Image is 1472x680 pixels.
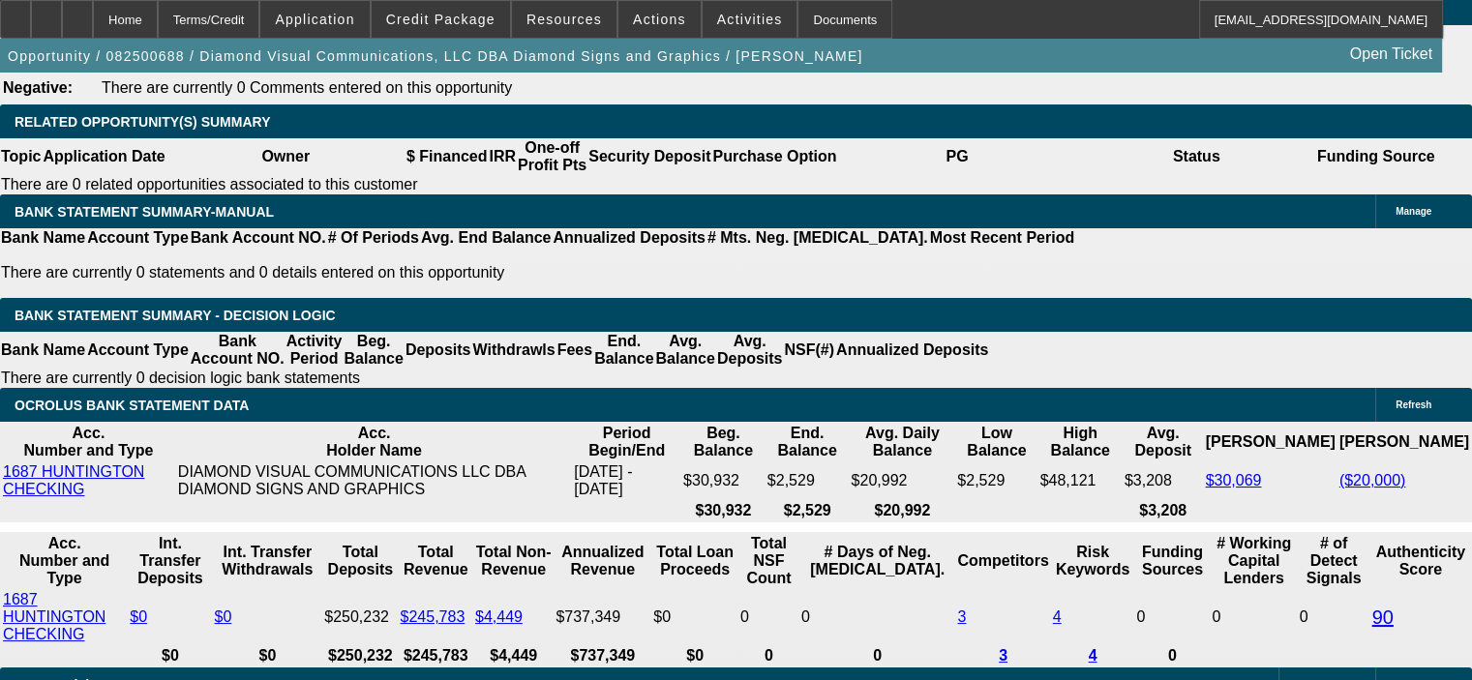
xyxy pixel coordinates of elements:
[177,424,571,460] th: Acc. Holder Name
[552,228,706,248] th: Annualized Deposits
[526,12,602,27] span: Resources
[129,534,211,588] th: Int. Transfer Deposits
[275,12,354,27] span: Application
[386,12,496,27] span: Credit Package
[706,228,929,248] th: # Mts. Neg. [MEDICAL_DATA].
[1053,608,1062,625] a: 4
[323,646,397,665] th: $250,232
[573,462,680,499] td: [DATE] - [DATE]
[15,204,274,220] span: BANK STATEMENT SUMMARY-MANUAL
[1,264,1074,281] p: There are currently 0 statements and 0 details entered on this opportunity
[15,308,336,323] span: Bank Statement Summary - Decision Logic
[555,534,650,588] th: Annualized Revenue
[783,332,835,369] th: NSF(#)
[957,608,966,625] a: 3
[1135,646,1209,665] th: 0
[800,534,955,588] th: # Days of Neg. [MEDICAL_DATA].
[327,228,420,248] th: # Of Periods
[573,424,680,460] th: Period Begin/End
[1039,462,1122,499] td: $48,121
[633,12,686,27] span: Actions
[837,138,1076,175] th: PG
[956,534,1049,588] th: Competitors
[929,228,1075,248] th: Most Recent Period
[739,590,798,644] td: 0
[166,138,406,175] th: Owner
[850,462,954,499] td: $20,992
[1124,501,1203,520] th: $3,208
[474,646,553,665] th: $4,449
[739,534,798,588] th: Sum of the Total NSF Count and Total Overdraft Fee Count from Ocrolus
[1135,534,1209,588] th: Funding Sources
[1039,424,1122,460] th: High Balance
[190,332,285,369] th: Bank Account NO.
[766,462,849,499] td: $2,529
[2,534,127,588] th: Acc. Number and Type
[1396,206,1431,217] span: Manage
[1396,399,1431,410] span: Refresh
[15,114,270,130] span: RELATED OPPORTUNITY(S) SUMMARY
[1339,472,1406,488] a: ($20,000)
[835,332,989,369] th: Annualized Deposits
[682,462,765,499] td: $30,932
[405,332,472,369] th: Deposits
[215,608,232,625] a: $0
[593,332,654,369] th: End. Balance
[260,1,369,38] button: Application
[3,591,105,642] a: 1687 HUNTINGTON CHECKING
[1089,647,1097,664] a: 4
[956,424,1036,460] th: Low Balance
[1338,424,1470,460] th: [PERSON_NAME]
[1299,590,1369,644] td: 0
[652,590,737,644] td: $0
[285,332,344,369] th: Activity Period
[86,332,190,369] th: Account Type
[401,608,466,625] a: $245,783
[1371,606,1393,628] a: 90
[703,1,797,38] button: Activities
[999,647,1007,664] a: 3
[850,424,954,460] th: Avg. Daily Balance
[1370,534,1470,588] th: Authenticity Score
[177,462,571,499] td: DIAMOND VISUAL COMMUNICATIONS LLC DBA DIAMOND SIGNS AND GRAPHICS
[556,608,649,626] div: $737,349
[682,501,765,520] th: $30,932
[1205,472,1261,488] a: $30,069
[1299,534,1369,588] th: # of Detect Signals
[956,462,1036,499] td: $2,529
[800,646,955,665] th: 0
[15,398,249,413] span: OCROLUS BANK STATEMENT DATA
[1135,590,1209,644] td: 0
[717,12,783,27] span: Activities
[555,646,650,665] th: $737,349
[711,138,837,175] th: Purchase Option
[1204,424,1336,460] th: [PERSON_NAME]
[214,646,322,665] th: $0
[3,463,144,497] a: 1687 HUNTINGTON CHECKING
[1211,534,1296,588] th: # Working Capital Lenders
[654,332,715,369] th: Avg. Balance
[2,424,175,460] th: Acc. Number and Type
[850,501,954,520] th: $20,992
[488,138,517,175] th: IRR
[800,590,955,644] td: 0
[618,1,701,38] button: Actions
[420,228,553,248] th: Avg. End Balance
[556,332,593,369] th: Fees
[1316,138,1436,175] th: Funding Source
[716,332,784,369] th: Avg. Deposits
[1212,608,1220,625] span: 0
[129,646,211,665] th: $0
[102,79,512,96] span: There are currently 0 Comments entered on this opportunity
[652,646,737,665] th: $0
[739,646,798,665] th: 0
[1124,424,1203,460] th: Avg. Deposit
[3,79,73,96] b: Negative:
[474,534,553,588] th: Total Non-Revenue
[1052,534,1134,588] th: Risk Keywords
[400,534,472,588] th: Total Revenue
[42,138,165,175] th: Application Date
[1342,38,1440,71] a: Open Ticket
[587,138,711,175] th: Security Deposit
[766,501,849,520] th: $2,529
